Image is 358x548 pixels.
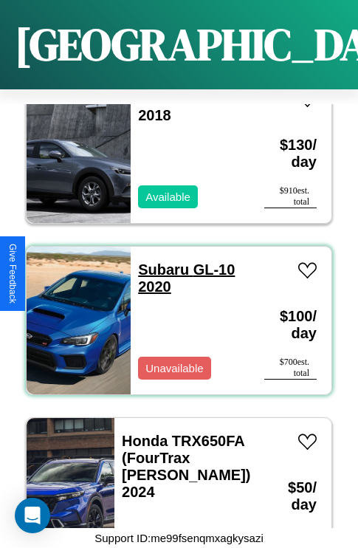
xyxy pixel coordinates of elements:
div: $ 700 est. total [264,357,317,380]
p: Unavailable [145,358,203,378]
div: Open Intercom Messenger [15,498,50,533]
a: Honda TRX650FA (FourTrax [PERSON_NAME]) 2024 [122,433,250,500]
div: $ 910 est. total [264,185,317,208]
h3: $ 130 / day [264,122,317,185]
a: Mazda Mazda6 2018 [138,90,241,123]
div: Give Feedback [7,244,18,304]
h3: $ 50 / day [272,465,317,528]
a: Subaru GL-10 2020 [138,261,235,295]
p: Support ID: me99fsenqmxagkysazi [94,528,263,548]
p: Available [145,187,190,207]
h3: $ 100 / day [264,293,317,357]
